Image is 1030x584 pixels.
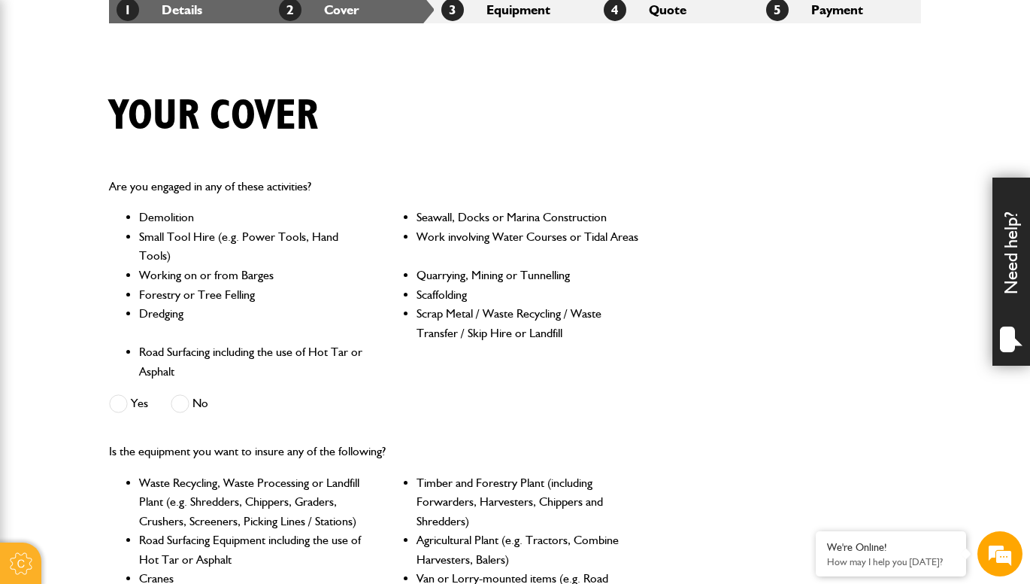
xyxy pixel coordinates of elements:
[417,208,644,227] li: Seawall, Docks or Marina Construction
[417,304,644,342] li: Scrap Metal / Waste Recycling / Waste Transfer / Skip Hire or Landfill
[417,266,644,285] li: Quarrying, Mining or Tunnelling
[139,266,366,285] li: Working on or from Barges
[417,531,644,569] li: Agricultural Plant (e.g. Tractors, Combine Harvesters, Balers)
[139,531,366,569] li: Road Surfacing Equipment including the use of Hot Tar or Asphalt
[417,473,644,531] li: Timber and Forestry Plant (including Forwarders, Harvesters, Chippers and Shredders)
[139,208,366,227] li: Demolition
[117,2,202,17] a: 1Details
[139,304,366,342] li: Dredging
[417,227,644,266] li: Work involving Water Courses or Tidal Areas
[139,473,366,531] li: Waste Recycling, Waste Processing or Landfill Plant (e.g. Shredders, Chippers, Graders, Crushers,...
[992,178,1030,366] div: Need help?
[827,556,955,567] p: How may I help you today?
[417,285,644,305] li: Scaffolding
[139,227,366,266] li: Small Tool Hire (e.g. Power Tools, Hand Tools)
[827,541,955,554] div: We're Online!
[139,342,366,381] li: Road Surfacing including the use of Hot Tar or Asphalt
[109,442,643,461] p: Is the equipment you want to insure any of the following?
[139,285,366,305] li: Forestry or Tree Felling
[109,177,643,196] p: Are you engaged in any of these activities?
[109,394,148,413] label: Yes
[109,91,318,141] h1: Your cover
[171,394,208,413] label: No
